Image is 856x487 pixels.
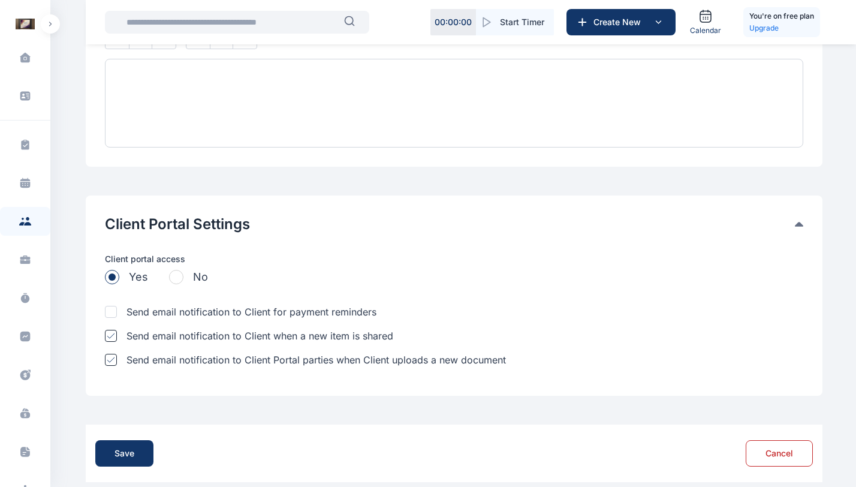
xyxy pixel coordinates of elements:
[690,26,721,35] span: Calendar
[749,10,814,22] h5: You're on free plan
[126,305,376,319] p: Send email notification to Client for payment reminders
[746,440,813,467] button: Cancel
[685,4,726,40] a: Calendar
[105,215,795,234] button: Client Portal Settings
[169,269,208,285] button: No
[95,440,153,467] button: Save
[749,22,814,34] a: Upgrade
[566,9,676,35] button: Create New
[193,269,208,285] span: No
[129,269,148,285] span: Yes
[105,253,803,265] p: Client portal access
[105,269,148,285] button: Yes
[500,16,544,28] span: Start Timer
[435,16,472,28] p: 00 : 00 : 00
[476,9,554,35] button: Start Timer
[126,329,393,343] p: Send email notification to Client when a new item is shared
[114,447,134,459] div: Save
[105,215,803,234] div: Client Portal Settings
[589,16,651,28] span: Create New
[126,353,506,367] p: Send email notification to Client Portal parties when Client uploads a new document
